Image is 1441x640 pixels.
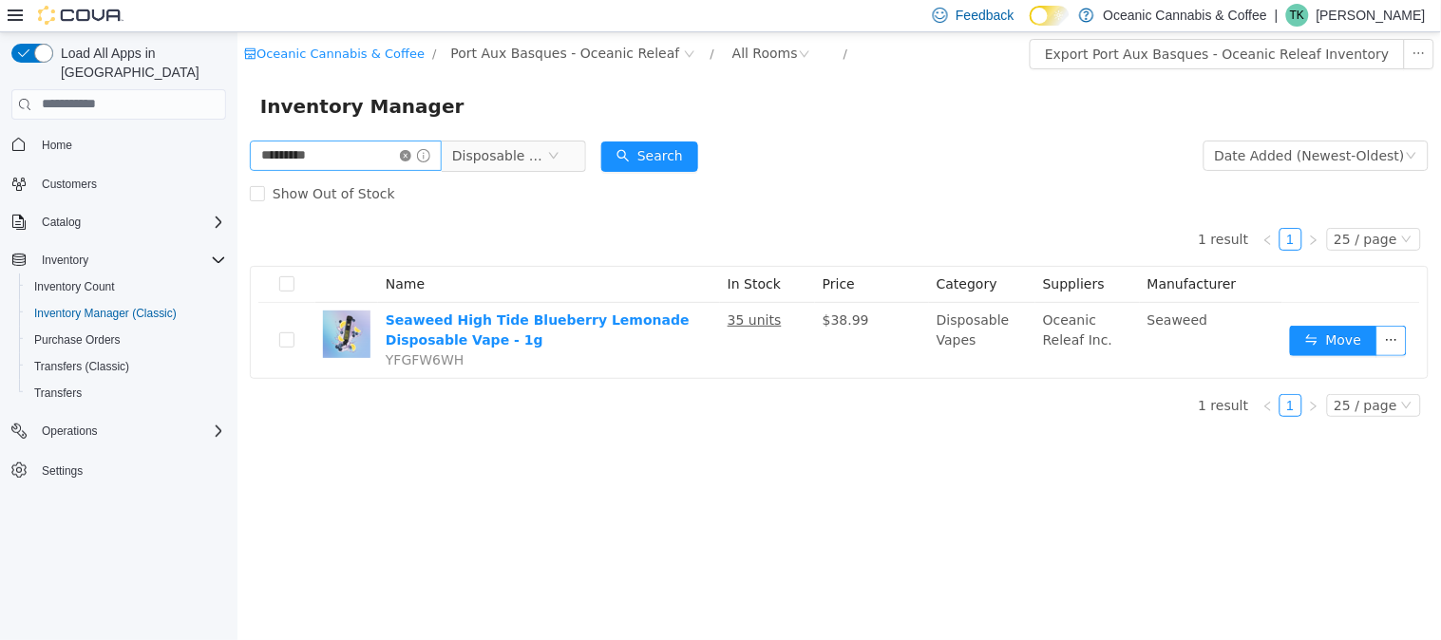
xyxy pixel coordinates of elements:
span: Purchase Orders [27,329,226,351]
span: Customers [42,177,97,192]
span: Customers [34,172,226,196]
span: Price [585,244,617,259]
a: Transfers (Classic) [27,355,137,378]
i: icon: right [1071,202,1082,214]
span: Category [699,244,760,259]
p: | [1275,4,1279,27]
a: Inventory Count [27,275,123,298]
span: Load All Apps in [GEOGRAPHIC_DATA] [53,44,226,82]
button: Catalog [34,211,88,234]
button: Inventory Count [19,273,234,300]
span: Transfers (Classic) [34,359,129,374]
u: 35 units [490,280,544,295]
a: 1 [1043,363,1064,384]
i: icon: info-circle [180,117,193,130]
span: Port Aux Basques - Oceanic Releaf [214,10,443,31]
li: Next Page [1065,362,1088,385]
a: icon: shopOceanic Cannabis & Coffee [7,14,187,28]
span: Name [148,244,187,259]
span: Purchase Orders [34,332,121,348]
li: 1 result [961,362,1012,385]
a: Settings [34,460,90,482]
td: Disposable Vapes [692,271,798,346]
span: Settings [34,458,226,481]
span: Catalog [34,211,226,234]
button: Inventory Manager (Classic) [19,300,234,327]
li: 1 [1042,362,1065,385]
li: Next Page [1065,196,1088,218]
span: Inventory [34,249,226,272]
img: Seaweed High Tide Blueberry Lemonade Disposable Vape - 1g hero shot [85,278,133,326]
span: TK [1290,4,1304,27]
span: / [606,14,610,28]
span: Settings [42,463,83,479]
i: icon: down [1164,201,1175,215]
button: Settings [4,456,234,483]
a: Customers [34,173,104,196]
a: Transfers [27,382,89,405]
span: Transfers [34,386,82,401]
button: Operations [34,420,105,442]
span: $38.99 [585,280,632,295]
img: Cova [38,6,123,25]
span: Home [34,133,226,157]
button: icon: searchSearch [364,109,461,140]
i: icon: left [1025,368,1036,380]
span: Seaweed [910,280,971,295]
button: Transfers [19,380,234,406]
span: Inventory Count [27,275,226,298]
i: icon: left [1025,202,1036,214]
a: Seaweed High Tide Blueberry Lemonade Disposable Vape - 1g [148,280,452,315]
nav: Complex example [11,123,226,534]
span: Oceanic Releaf Inc. [806,280,875,315]
span: Transfers [27,382,226,405]
a: Purchase Orders [27,329,128,351]
span: Operations [34,420,226,442]
button: icon: ellipsis [1139,293,1169,324]
span: Manufacturer [910,244,999,259]
div: All Rooms [495,7,560,35]
li: Previous Page [1019,196,1042,218]
i: icon: down [1164,367,1175,381]
button: icon: swapMove [1052,293,1140,324]
span: Catalog [42,215,81,230]
span: Suppliers [806,244,867,259]
span: YFGFW6WH [148,320,227,335]
button: Customers [4,170,234,198]
span: Dark Mode [1030,26,1031,27]
button: Export Port Aux Basques - Oceanic Releaf Inventory [792,7,1167,37]
i: icon: shop [7,15,19,28]
li: 1 [1042,196,1065,218]
span: Show Out of Stock [28,154,165,169]
span: Operations [42,424,98,439]
a: Inventory Manager (Classic) [27,302,184,325]
button: Operations [4,418,234,444]
div: 25 / page [1097,363,1160,384]
span: Inventory Manager (Classic) [34,306,177,321]
span: Disposable Vapes [215,109,310,138]
button: Inventory [4,247,234,273]
span: Inventory Count [34,279,115,294]
button: Transfers (Classic) [19,353,234,380]
div: TJ Kearley [1286,4,1309,27]
span: In Stock [490,244,543,259]
div: Date Added (Newest-Oldest) [977,109,1167,138]
span: Inventory Manager (Classic) [27,302,226,325]
button: icon: ellipsis [1166,7,1197,37]
button: Home [4,131,234,159]
span: Feedback [956,6,1014,25]
span: Inventory [42,253,88,268]
input: Dark Mode [1030,6,1070,26]
a: 1 [1043,197,1064,217]
span: / [473,14,477,28]
li: 1 result [961,196,1012,218]
p: [PERSON_NAME] [1317,4,1426,27]
span: Inventory Manager [23,59,238,89]
span: / [195,14,199,28]
li: Previous Page [1019,362,1042,385]
i: icon: right [1071,368,1082,380]
p: Oceanic Cannabis & Coffee [1104,4,1268,27]
button: Catalog [4,209,234,235]
div: 25 / page [1097,197,1160,217]
button: Purchase Orders [19,327,234,353]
